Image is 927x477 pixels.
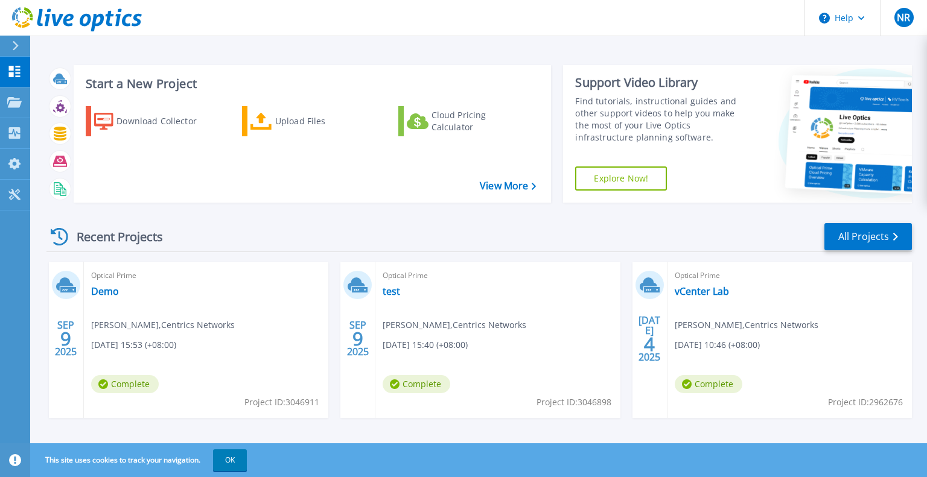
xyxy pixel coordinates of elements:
[383,318,526,332] span: [PERSON_NAME] , Centrics Networks
[244,396,319,409] span: Project ID: 3046911
[537,396,611,409] span: Project ID: 3046898
[383,269,613,282] span: Optical Prime
[242,106,377,136] a: Upload Files
[644,339,655,349] span: 4
[575,166,667,191] a: Explore Now!
[824,223,912,250] a: All Projects
[432,109,528,133] div: Cloud Pricing Calculator
[352,333,363,344] span: 9
[575,75,750,90] div: Support Video Library
[675,318,818,332] span: [PERSON_NAME] , Centrics Networks
[383,285,400,297] a: test
[60,333,71,344] span: 9
[383,338,468,352] span: [DATE] 15:40 (+08:00)
[213,449,247,471] button: OK
[675,375,742,393] span: Complete
[91,269,321,282] span: Optical Prime
[33,449,247,471] span: This site uses cookies to track your navigation.
[46,222,179,251] div: Recent Projects
[86,106,220,136] a: Download Collector
[54,317,77,361] div: SEP 2025
[116,109,213,133] div: Download Collector
[398,106,533,136] a: Cloud Pricing Calculator
[675,285,729,297] a: vCenter Lab
[675,338,760,352] span: [DATE] 10:46 (+08:00)
[91,285,119,297] a: Demo
[638,317,661,361] div: [DATE] 2025
[346,317,369,361] div: SEP 2025
[275,109,372,133] div: Upload Files
[91,338,176,352] span: [DATE] 15:53 (+08:00)
[897,13,910,22] span: NR
[675,269,905,282] span: Optical Prime
[86,77,536,90] h3: Start a New Project
[575,95,750,144] div: Find tutorials, instructional guides and other support videos to help you make the most of your L...
[383,375,450,393] span: Complete
[828,396,903,409] span: Project ID: 2962676
[91,375,159,393] span: Complete
[91,318,235,332] span: [PERSON_NAME] , Centrics Networks
[480,180,536,192] a: View More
